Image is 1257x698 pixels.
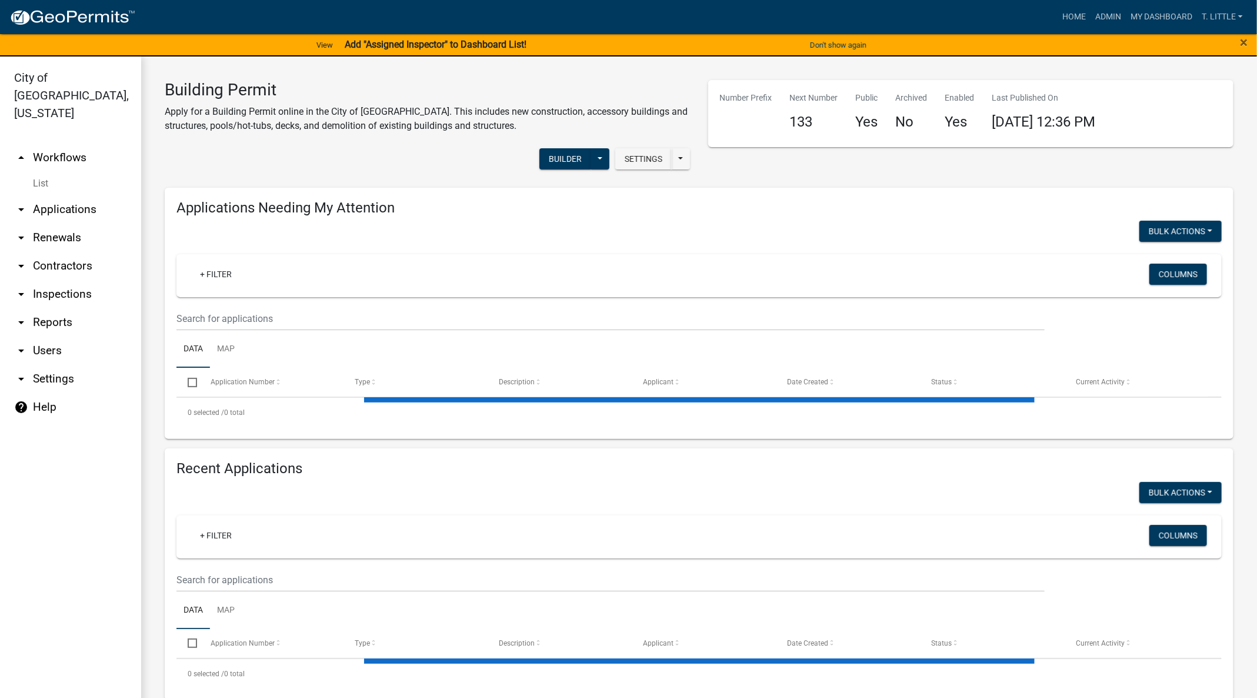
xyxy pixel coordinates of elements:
[1065,368,1209,396] datatable-header-cell: Current Activity
[643,378,673,386] span: Applicant
[176,460,1222,477] h4: Recent Applications
[615,148,672,169] button: Settings
[191,525,241,546] a: + Filter
[176,592,210,630] a: Data
[539,148,591,169] button: Builder
[1241,35,1248,49] button: Close
[788,378,829,386] span: Date Created
[1241,34,1248,51] span: ×
[1139,221,1222,242] button: Bulk Actions
[790,92,838,104] p: Next Number
[211,639,275,647] span: Application Number
[188,670,224,678] span: 0 selected /
[165,105,691,133] p: Apply for a Building Permit online in the City of [GEOGRAPHIC_DATA]. This includes new constructi...
[176,629,199,657] datatable-header-cell: Select
[1065,629,1209,657] datatable-header-cell: Current Activity
[488,629,632,657] datatable-header-cell: Description
[632,368,776,396] datatable-header-cell: Applicant
[896,92,928,104] p: Archived
[856,92,878,104] p: Public
[210,592,242,630] a: Map
[1091,6,1126,28] a: Admin
[1149,264,1207,285] button: Columns
[165,80,691,100] h3: Building Permit
[488,368,632,396] datatable-header-cell: Description
[176,331,210,368] a: Data
[14,400,28,414] i: help
[1076,378,1125,386] span: Current Activity
[856,114,878,131] h4: Yes
[345,39,526,50] strong: Add "Assigned Inspector" to Dashboard List!
[788,639,829,647] span: Date Created
[992,92,1096,104] p: Last Published On
[176,368,199,396] datatable-header-cell: Select
[176,307,1045,331] input: Search for applications
[199,629,343,657] datatable-header-cell: Application Number
[921,368,1065,396] datatable-header-cell: Status
[776,629,920,657] datatable-header-cell: Date Created
[776,368,920,396] datatable-header-cell: Date Created
[14,259,28,273] i: arrow_drop_down
[14,315,28,330] i: arrow_drop_down
[790,114,838,131] h4: 133
[199,368,343,396] datatable-header-cell: Application Number
[1126,6,1197,28] a: My Dashboard
[499,378,535,386] span: Description
[176,398,1222,427] div: 0 total
[312,35,338,55] a: View
[921,629,1065,657] datatable-header-cell: Status
[344,368,488,396] datatable-header-cell: Type
[1197,6,1248,28] a: T. Little
[896,114,928,131] h4: No
[210,331,242,368] a: Map
[14,344,28,358] i: arrow_drop_down
[14,287,28,301] i: arrow_drop_down
[14,151,28,165] i: arrow_drop_up
[188,408,224,417] span: 0 selected /
[14,231,28,245] i: arrow_drop_down
[176,568,1045,592] input: Search for applications
[1058,6,1091,28] a: Home
[176,659,1222,689] div: 0 total
[1149,525,1207,546] button: Columns
[720,92,772,104] p: Number Prefix
[211,378,275,386] span: Application Number
[176,200,1222,217] h4: Applications Needing My Attention
[14,202,28,217] i: arrow_drop_down
[805,35,871,55] button: Don't show again
[191,264,241,285] a: + Filter
[499,639,535,647] span: Description
[932,378,952,386] span: Status
[945,92,975,104] p: Enabled
[945,114,975,131] h4: Yes
[344,629,488,657] datatable-header-cell: Type
[1076,639,1125,647] span: Current Activity
[932,639,952,647] span: Status
[355,378,370,386] span: Type
[1139,482,1222,503] button: Bulk Actions
[632,629,776,657] datatable-header-cell: Applicant
[643,639,673,647] span: Applicant
[355,639,370,647] span: Type
[14,372,28,386] i: arrow_drop_down
[992,114,1096,130] span: [DATE] 12:36 PM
